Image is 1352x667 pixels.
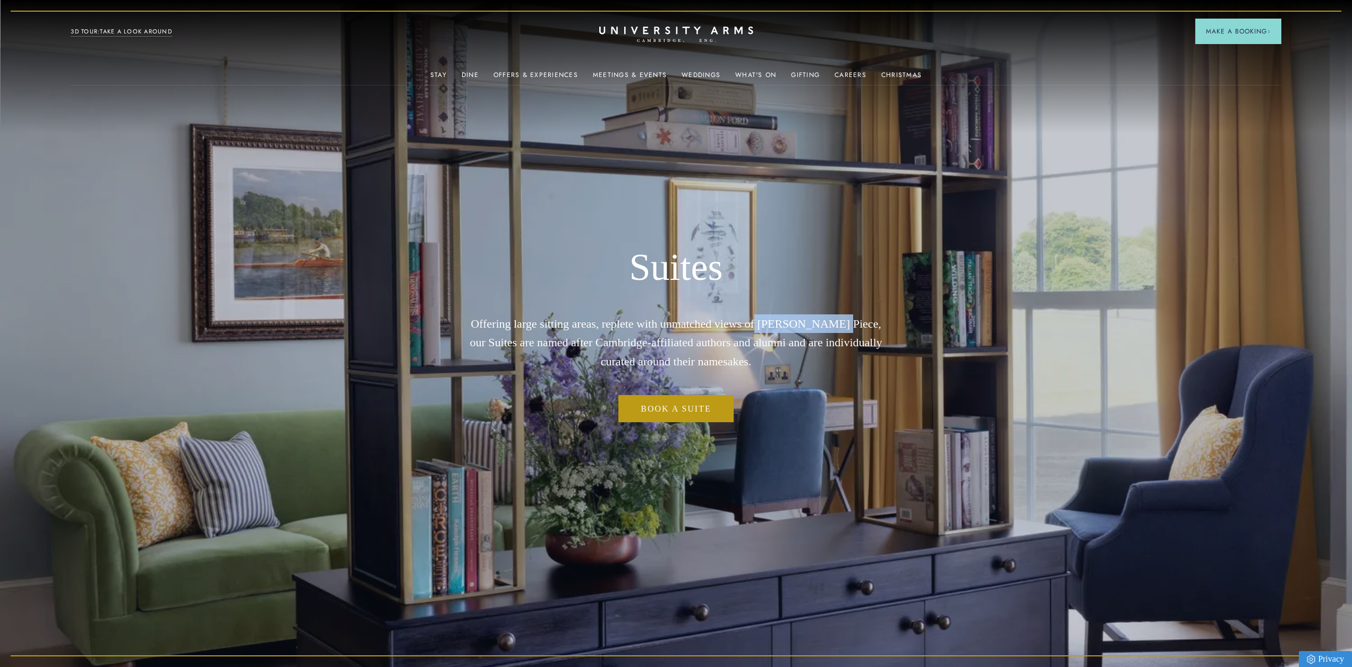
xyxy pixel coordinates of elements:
a: Dine [462,71,479,85]
button: Make a BookingArrow icon [1195,19,1281,44]
img: Arrow icon [1267,30,1271,33]
a: Christmas [881,71,922,85]
a: Home [599,27,753,43]
a: What's On [735,71,776,85]
a: Meetings & Events [593,71,667,85]
p: Offering large sitting areas, replete with unmatched views of [PERSON_NAME] Piece, our Suites are... [464,314,889,371]
a: Stay [430,71,447,85]
a: 3D TOUR:TAKE A LOOK AROUND [71,27,172,37]
span: Make a Booking [1206,27,1271,36]
a: Offers & Experiences [494,71,578,85]
a: Weddings [682,71,720,85]
a: Book a Suite [618,395,733,423]
img: Privacy [1307,655,1315,664]
a: Gifting [791,71,820,85]
a: Privacy [1299,651,1352,667]
a: Careers [835,71,866,85]
h1: Suites [464,245,889,290]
